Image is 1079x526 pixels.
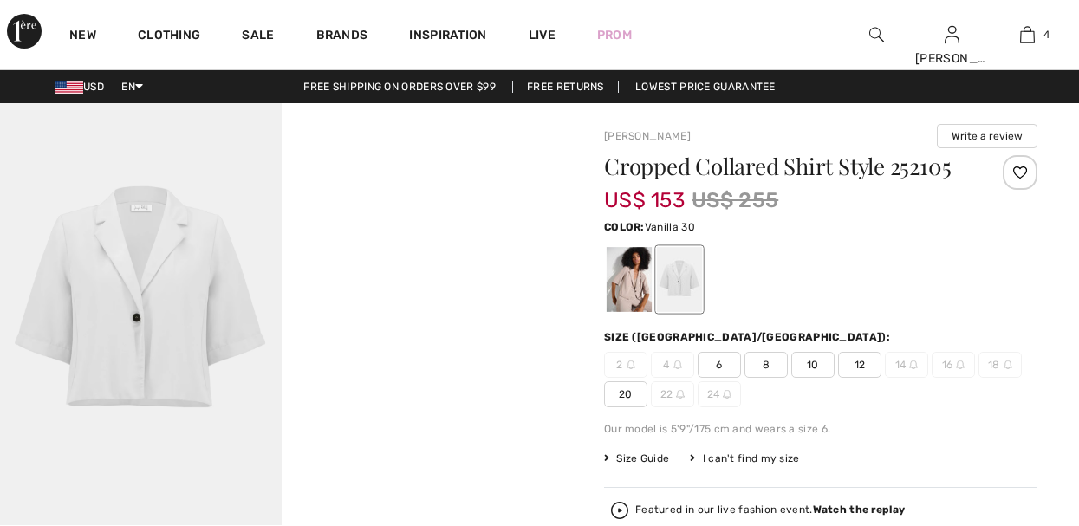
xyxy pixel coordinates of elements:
[690,451,799,466] div: I can't find my size
[645,221,695,233] span: Vanilla 30
[978,352,1022,378] span: 18
[604,130,691,142] a: [PERSON_NAME]
[607,247,652,312] div: Dune
[604,381,647,407] span: 20
[673,360,682,369] img: ring-m.svg
[991,24,1064,45] a: 4
[529,26,556,44] a: Live
[676,390,685,399] img: ring-m.svg
[604,329,894,345] div: Size ([GEOGRAPHIC_DATA]/[GEOGRAPHIC_DATA]):
[698,381,741,407] span: 24
[604,171,685,212] span: US$ 153
[932,352,975,378] span: 16
[956,360,965,369] img: ring-m.svg
[1043,27,1050,42] span: 4
[945,24,959,45] img: My Info
[967,396,1062,439] iframe: Opens a widget where you can find more information
[627,360,635,369] img: ring-m.svg
[409,28,486,46] span: Inspiration
[604,221,645,233] span: Color:
[604,352,647,378] span: 2
[604,421,1037,437] div: Our model is 5'9"/175 cm and wears a size 6.
[813,503,906,516] strong: Watch the replay
[869,24,884,45] img: search the website
[657,247,702,312] div: Vanilla 30
[69,28,96,46] a: New
[885,352,928,378] span: 14
[621,81,790,93] a: Lowest Price Guarantee
[1004,360,1012,369] img: ring-m.svg
[635,504,905,516] div: Featured in our live fashion event.
[512,81,619,93] a: Free Returns
[55,81,83,94] img: US Dollar
[55,81,111,93] span: USD
[791,352,835,378] span: 10
[7,14,42,49] img: 1ère Avenue
[744,352,788,378] span: 8
[723,390,731,399] img: ring-m.svg
[604,155,965,178] h1: Cropped Collared Shirt Style 252105
[597,26,632,44] a: Prom
[316,28,368,46] a: Brands
[651,352,694,378] span: 4
[651,381,694,407] span: 22
[604,451,669,466] span: Size Guide
[138,28,200,46] a: Clothing
[282,103,563,244] video: Your browser does not support the video tag.
[242,28,274,46] a: Sale
[937,124,1037,148] button: Write a review
[945,26,959,42] a: Sign In
[289,81,510,93] a: Free shipping on orders over $99
[1020,24,1035,45] img: My Bag
[915,49,989,68] div: [PERSON_NAME]
[909,360,918,369] img: ring-m.svg
[838,352,881,378] span: 12
[611,502,628,519] img: Watch the replay
[698,352,741,378] span: 6
[121,81,143,93] span: EN
[692,185,778,216] span: US$ 255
